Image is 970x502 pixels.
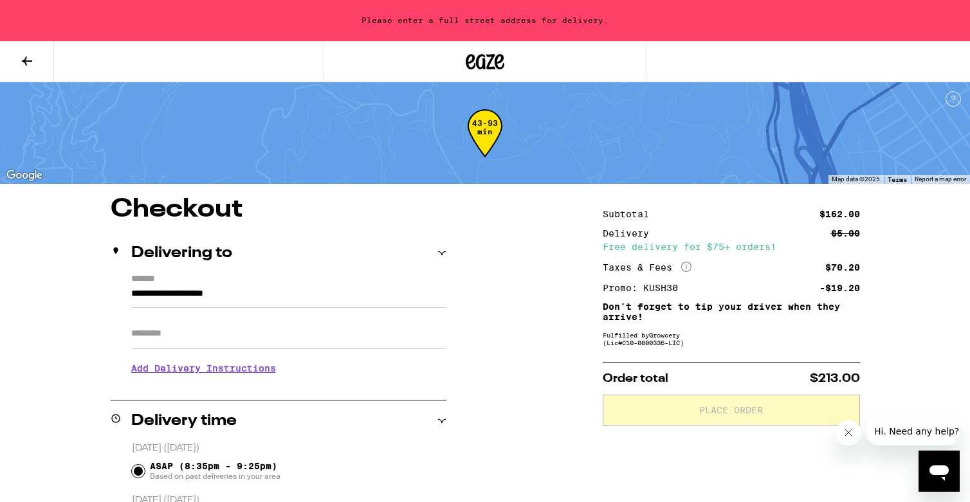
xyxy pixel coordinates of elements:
[132,442,446,454] p: [DATE] ([DATE])
[603,301,860,322] p: Don't forget to tip your driver when they arrive!
[131,246,232,261] h2: Delivering to
[111,197,446,222] h1: Checkout
[131,383,446,393] p: We'll contact you at [PHONE_NUMBER] when we arrive
[131,354,446,383] h3: Add Delivery Instructions
[131,413,237,429] h2: Delivery time
[919,451,960,492] iframe: Button to launch messaging window
[603,262,691,273] div: Taxes & Fees
[825,263,860,272] div: $70.20
[810,373,860,384] span: $213.00
[819,210,860,219] div: $162.00
[150,461,280,481] span: ASAP (8:35pm - 9:25pm)
[603,395,860,426] button: Place Order
[3,167,46,184] a: Open this area in Google Maps (opens a new window)
[603,331,860,346] div: Fulfilled by Growcery (Lic# C10-0000336-LIC )
[3,167,46,184] img: Google
[819,283,860,292] div: -$19.20
[836,420,861,445] iframe: Close message
[831,229,860,238] div: $5.00
[888,175,907,183] a: Terms
[603,373,668,384] span: Order total
[603,242,860,251] div: Free delivery for $75+ orders!
[603,229,658,238] div: Delivery
[603,210,658,219] div: Subtotal
[915,175,966,183] a: Report a map error
[866,417,960,445] iframe: Message from company
[150,471,280,481] span: Based on past deliveries in your area
[603,283,687,292] div: Promo: KUSH30
[832,175,880,183] span: Map data ©2025
[699,406,763,415] span: Place Order
[468,119,502,167] div: 43-93 min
